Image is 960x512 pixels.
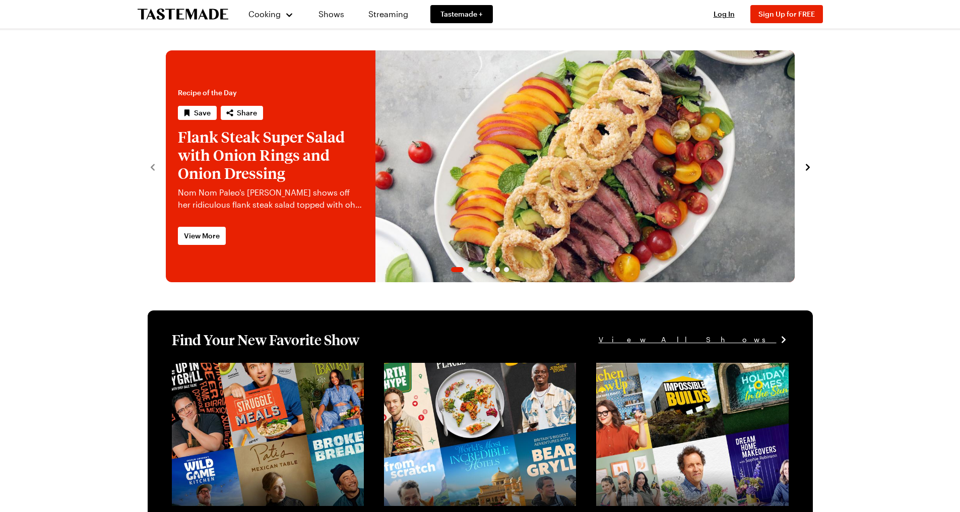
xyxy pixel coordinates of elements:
a: View full content for [object Object] [596,364,734,373]
a: View All Shows [599,334,789,345]
span: Log In [714,10,735,18]
span: Go to slide 2 [468,267,473,272]
span: Go to slide 1 [451,267,464,272]
button: Log In [704,9,744,19]
span: Save [194,108,211,118]
button: Save recipe [178,106,217,120]
span: Go to slide 3 [477,267,482,272]
button: Cooking [248,2,294,26]
span: Go to slide 6 [504,267,509,272]
span: Go to slide 5 [495,267,500,272]
span: Share [237,108,257,118]
h1: Find Your New Favorite Show [172,331,359,349]
button: navigate to previous item [148,160,158,172]
span: Go to slide 4 [486,267,491,272]
a: View More [178,227,226,245]
button: Sign Up for FREE [750,5,823,23]
a: View full content for [object Object] [172,364,309,373]
span: View All Shows [599,334,777,345]
span: Tastemade + [440,9,483,19]
a: Tastemade + [430,5,493,23]
a: View full content for [object Object] [384,364,522,373]
span: View More [184,231,220,241]
span: Cooking [248,9,281,19]
button: navigate to next item [803,160,813,172]
span: Sign Up for FREE [758,10,815,18]
button: Share [221,106,263,120]
a: To Tastemade Home Page [138,9,228,20]
div: 1 / 6 [166,50,795,282]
